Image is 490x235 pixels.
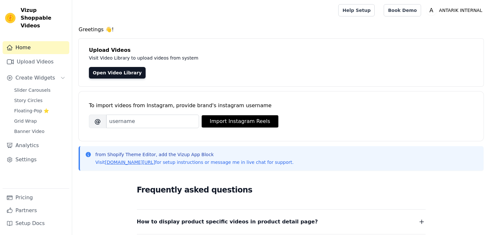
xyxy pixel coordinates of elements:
[95,159,293,165] p: Visit for setup instructions or message me in live chat for support.
[14,128,44,135] span: Banner Video
[3,217,69,230] a: Setup Docs
[3,41,69,54] a: Home
[3,204,69,217] a: Partners
[106,115,199,128] input: username
[10,96,69,105] a: Story Circles
[3,71,69,84] button: Create Widgets
[202,115,278,127] button: Import Instagram Reels
[338,4,375,16] a: Help Setup
[429,7,433,14] text: A
[89,67,146,79] a: Open Video Library
[5,13,15,23] img: Vizup
[3,55,69,68] a: Upload Videos
[95,151,293,158] p: from Shopify Theme Editor, add the Vizup App Block
[10,117,69,126] a: Grid Wrap
[426,5,485,16] button: A ANTARIK INTERNAL
[89,115,106,128] span: @
[10,86,69,95] a: Slider Carousels
[14,108,49,114] span: Floating-Pop ⭐
[10,127,69,136] a: Banner Video
[15,74,55,82] span: Create Widgets
[3,153,69,166] a: Settings
[14,118,37,124] span: Grid Wrap
[137,217,318,226] span: How to display product specific videos in product detail page?
[14,97,43,104] span: Story Circles
[10,106,69,115] a: Floating-Pop ⭐
[79,26,484,33] h4: Greetings 👋!
[384,4,421,16] a: Book Demo
[137,217,426,226] button: How to display product specific videos in product detail page?
[3,139,69,152] a: Analytics
[14,87,51,93] span: Slider Carousels
[437,5,485,16] p: ANTARIK INTERNAL
[105,160,155,165] a: [DOMAIN_NAME][URL]
[21,6,67,30] span: Vizup Shoppable Videos
[89,102,473,109] div: To import videos from Instagram, provide brand's instagram username
[89,54,378,62] p: Visit Video Library to upload videos from system
[89,46,473,54] h4: Upload Videos
[3,191,69,204] a: Pricing
[137,183,426,196] h2: Frequently asked questions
